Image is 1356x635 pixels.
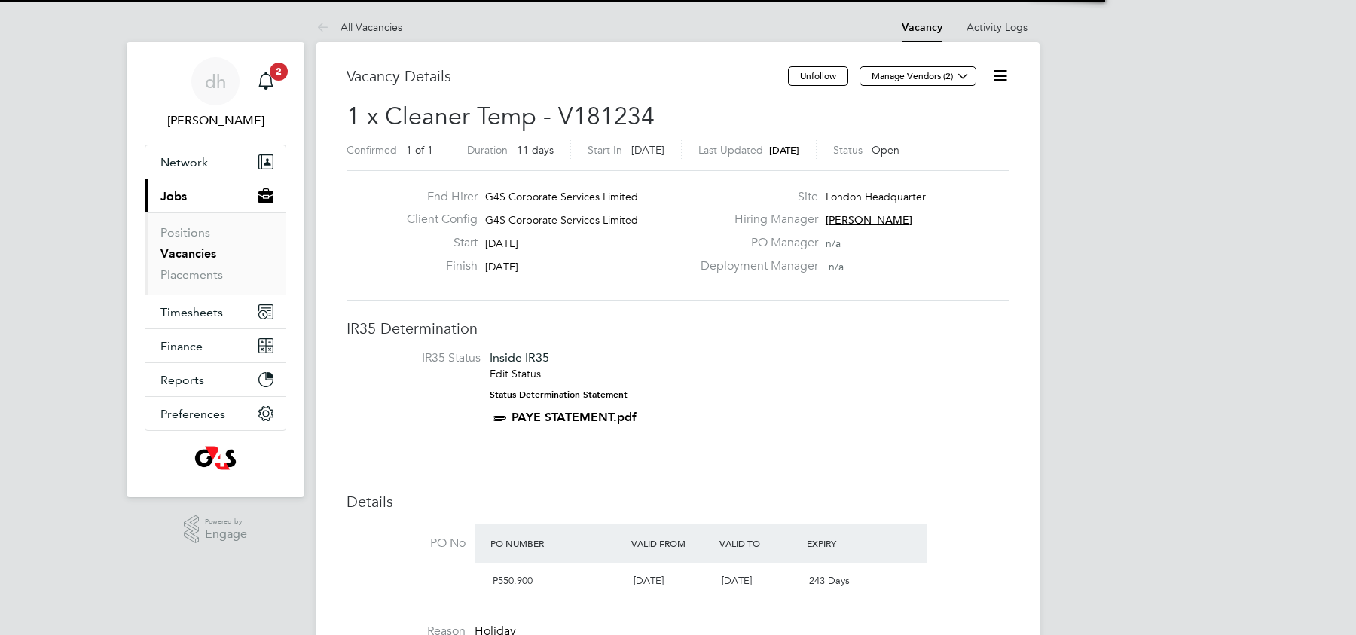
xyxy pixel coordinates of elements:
span: P550.900 [493,574,533,587]
h3: Details [347,492,1009,511]
span: n/a [829,260,844,273]
a: Go to home page [145,446,286,470]
span: Inside IR35 [490,350,549,365]
a: 2 [251,57,281,105]
a: dh[PERSON_NAME] [145,57,286,130]
button: Reports [145,363,286,396]
span: Timesheets [160,305,223,319]
span: G4S Corporate Services Limited [485,213,638,227]
span: [DATE] [485,237,518,250]
strong: Status Determination Statement [490,389,628,400]
span: 11 days [517,143,554,157]
span: [PERSON_NAME] [826,213,912,227]
span: [DATE] [631,143,664,157]
span: Network [160,155,208,169]
span: 1 x Cleaner Temp - V181234 [347,102,655,131]
button: Network [145,145,286,179]
a: Vacancy [902,21,942,34]
label: Duration [467,143,508,157]
div: Expiry [803,530,891,557]
span: Preferences [160,407,225,421]
label: Confirmed [347,143,397,157]
label: Deployment Manager [692,258,818,274]
button: Timesheets [145,295,286,328]
label: Hiring Manager [692,212,818,227]
span: 1 of 1 [406,143,433,157]
div: PO Number [487,530,628,557]
div: Jobs [145,212,286,295]
span: Reports [160,373,204,387]
span: danielle harris [145,111,286,130]
span: [DATE] [769,144,799,157]
a: Placements [160,267,223,282]
button: Preferences [145,397,286,430]
h3: Vacancy Details [347,66,788,86]
div: Valid From [628,530,716,557]
div: Valid To [716,530,804,557]
a: Powered byEngage [184,515,248,544]
button: Finance [145,329,286,362]
a: Positions [160,225,210,240]
a: Edit Status [490,367,541,380]
span: 243 Days [809,574,850,587]
h3: IR35 Determination [347,319,1009,338]
label: Client Config [395,212,478,227]
a: Vacancies [160,246,216,261]
label: Last Updated [698,143,763,157]
button: Unfollow [788,66,848,86]
span: London Headquarter [826,190,926,203]
label: IR35 Status [362,350,481,366]
label: Finish [395,258,478,274]
span: 2 [270,63,288,81]
span: n/a [826,237,841,250]
span: G4S Corporate Services Limited [485,190,638,203]
span: [DATE] [634,574,664,587]
img: g4s1-logo-retina.png [194,446,236,470]
span: Jobs [160,189,187,203]
a: All Vacancies [316,20,402,34]
span: [DATE] [485,260,518,273]
a: PAYE STATEMENT.pdf [512,410,637,424]
span: Powered by [205,515,247,528]
button: Jobs [145,179,286,212]
label: PO Manager [692,235,818,251]
label: Start In [588,143,622,157]
span: Open [872,143,899,157]
label: Status [833,143,863,157]
span: Finance [160,339,203,353]
label: Site [692,189,818,205]
span: Engage [205,528,247,541]
label: Start [395,235,478,251]
button: Manage Vendors (2) [860,66,976,86]
span: dh [205,72,226,91]
nav: Main navigation [127,42,304,497]
span: [DATE] [722,574,752,587]
a: Activity Logs [967,20,1028,34]
label: End Hirer [395,189,478,205]
label: PO No [347,536,466,551]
